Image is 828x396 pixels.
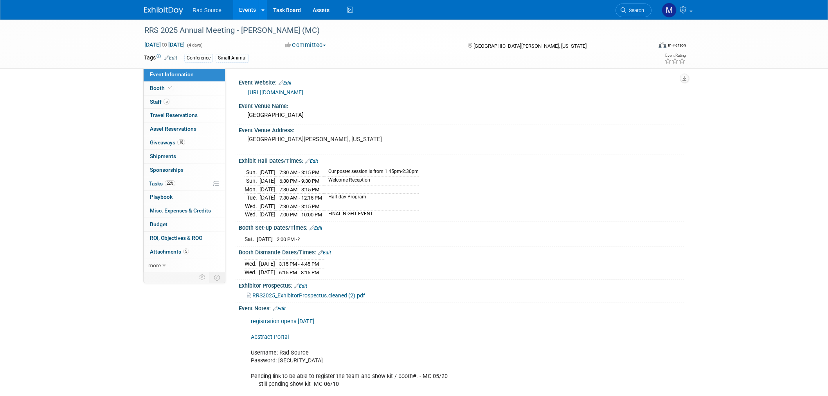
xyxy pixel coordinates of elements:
[245,177,259,185] td: Sun.
[279,195,322,201] span: 7:30 AM - 12:15 PM
[324,168,419,177] td: Our poster session is from 1:45pm-2:30pm
[164,55,177,61] a: Edit
[245,202,259,211] td: Wed.
[259,211,275,219] td: [DATE]
[150,139,185,146] span: Giveaways
[144,150,225,163] a: Shipments
[245,235,257,243] td: Sat.
[149,180,175,187] span: Tasks
[473,43,587,49] span: [GEOGRAPHIC_DATA][PERSON_NAME], [US_STATE]
[279,178,319,184] span: 6:30 PM - 9:30 PM
[239,155,684,165] div: Exhibit Hall Dates/Times:
[150,71,194,77] span: Event Information
[259,177,275,185] td: [DATE]
[259,260,275,268] td: [DATE]
[310,225,322,231] a: Edit
[144,218,225,231] a: Budget
[273,306,286,311] a: Edit
[186,43,203,48] span: (4 days)
[239,222,684,232] div: Booth Set-up Dates/Times:
[245,194,259,202] td: Tue.
[144,68,225,81] a: Event Information
[196,272,209,283] td: Personalize Event Tab Strip
[297,236,300,242] span: ?
[144,109,225,122] a: Travel Reservations
[259,202,275,211] td: [DATE]
[279,80,292,86] a: Edit
[144,122,225,136] a: Asset Reservations
[283,41,329,49] button: Committed
[150,194,173,200] span: Playbook
[259,185,275,194] td: [DATE]
[662,3,677,18] img: Melissa Conboy
[150,85,174,91] span: Booth
[144,95,225,109] a: Staff5
[247,292,365,299] a: RRS2025_ExhibitorProspectus.cleaned (2).pdf
[245,260,259,268] td: Wed.
[144,7,183,14] img: ExhibitDay
[259,168,275,177] td: [DATE]
[252,292,365,299] span: RRS2025_ExhibitorProspectus.cleaned (2).pdf
[168,86,172,90] i: Booth reservation complete
[144,82,225,95] a: Booth
[239,100,684,110] div: Event Venue Name:
[324,211,419,219] td: FINAL NIGHT EVENT
[164,99,169,104] span: 5
[324,177,419,185] td: Welcome Reception
[239,247,684,257] div: Booth Dismantle Dates/Times:
[144,136,225,149] a: Giveaways18
[668,42,686,48] div: In-Person
[305,158,318,164] a: Edit
[193,7,221,13] span: Rad Source
[294,283,307,289] a: Edit
[279,187,319,193] span: 7:30 AM - 3:15 PM
[165,180,175,186] span: 22%
[216,54,249,62] div: Small Animal
[183,248,189,254] span: 5
[209,272,225,283] td: Toggle Event Tabs
[257,235,273,243] td: [DATE]
[251,334,289,340] a: Abstract Portal
[247,136,416,143] pre: [GEOGRAPHIC_DATA][PERSON_NAME], [US_STATE]
[150,207,211,214] span: Misc. Expenses & Credits
[318,250,331,256] a: Edit
[177,139,185,145] span: 18
[277,236,300,242] span: 2:00 PM -
[150,248,189,255] span: Attachments
[144,54,177,63] td: Tags
[248,89,303,95] a: [URL][DOMAIN_NAME]
[144,245,225,259] a: Attachments5
[239,124,684,134] div: Event Venue Address:
[161,41,168,48] span: to
[664,54,686,58] div: Event Rating
[239,302,684,313] div: Event Notes:
[148,262,161,268] span: more
[259,268,275,277] td: [DATE]
[239,280,684,290] div: Exhibitor Prospectus:
[245,185,259,194] td: Mon.
[245,168,259,177] td: Sun.
[144,164,225,177] a: Sponsorships
[279,261,319,267] span: 3:15 PM - 4:45 PM
[279,169,319,175] span: 7:30 AM - 3:15 PM
[184,54,213,62] div: Conference
[324,194,419,202] td: Half-day Program
[616,4,652,17] a: Search
[279,212,322,218] span: 7:00 PM - 10:00 PM
[659,42,666,48] img: Format-Inperson.png
[144,232,225,245] a: ROI, Objectives & ROO
[142,23,640,38] div: RRS 2025 Annual Meeting - [PERSON_NAME] (MC)
[150,167,184,173] span: Sponsorships
[626,7,644,13] span: Search
[150,99,169,105] span: Staff
[150,112,198,118] span: Travel Reservations
[259,194,275,202] td: [DATE]
[144,259,225,272] a: more
[245,268,259,277] td: Wed.
[150,153,176,159] span: Shipments
[605,41,686,52] div: Event Format
[144,41,185,48] span: [DATE] [DATE]
[144,204,225,218] a: Misc. Expenses & Credits
[150,126,196,132] span: Asset Reservations
[279,270,319,275] span: 6:15 PM - 8:15 PM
